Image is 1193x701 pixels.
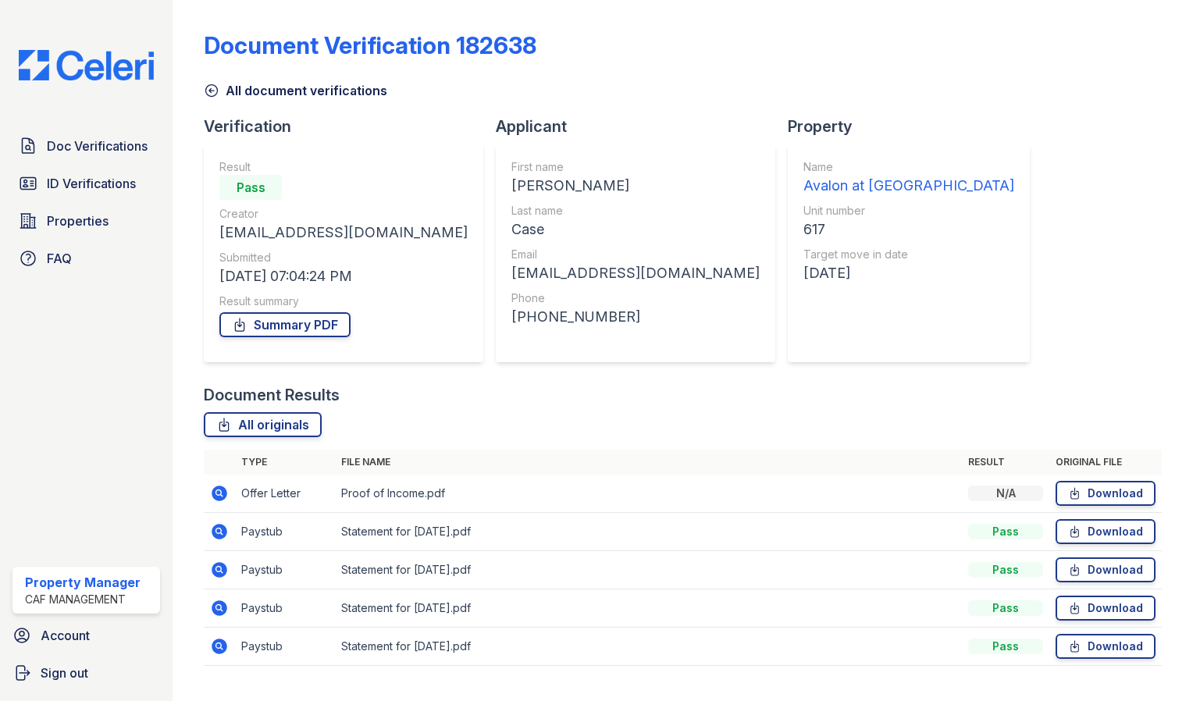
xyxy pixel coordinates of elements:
td: Statement for [DATE].pdf [335,589,962,628]
div: Last name [511,203,760,219]
div: CAF Management [25,592,141,607]
a: All document verifications [204,81,387,100]
td: Paystub [235,628,335,666]
div: [PHONE_NUMBER] [511,306,760,328]
a: Download [1056,634,1156,659]
div: Submitted [219,250,468,265]
div: Document Verification 182638 [204,31,536,59]
div: Verification [204,116,496,137]
div: Property [788,116,1042,137]
div: Case [511,219,760,240]
div: [EMAIL_ADDRESS][DOMAIN_NAME] [511,262,760,284]
div: Creator [219,206,468,222]
a: All originals [204,412,322,437]
a: ID Verifications [12,168,160,199]
td: Paystub [235,513,335,551]
a: Download [1056,596,1156,621]
div: [DATE] [803,262,1014,284]
a: Doc Verifications [12,130,160,162]
th: File name [335,450,962,475]
div: 617 [803,219,1014,240]
td: Statement for [DATE].pdf [335,551,962,589]
td: Offer Letter [235,475,335,513]
span: Properties [47,212,109,230]
img: CE_Logo_Blue-a8612792a0a2168367f1c8372b55b34899dd931a85d93a1a3d3e32e68fde9ad4.png [6,50,166,80]
div: Pass [219,175,282,200]
a: Sign out [6,657,166,689]
a: Summary PDF [219,312,351,337]
td: Statement for [DATE].pdf [335,628,962,666]
a: Download [1056,557,1156,582]
div: Pass [968,524,1043,539]
div: Result summary [219,294,468,309]
a: Name Avalon at [GEOGRAPHIC_DATA] [803,159,1014,197]
td: Paystub [235,589,335,628]
div: [DATE] 07:04:24 PM [219,265,468,287]
a: FAQ [12,243,160,274]
span: Sign out [41,664,88,682]
th: Type [235,450,335,475]
span: Doc Verifications [47,137,148,155]
div: Pass [968,562,1043,578]
a: Properties [12,205,160,237]
div: Pass [968,639,1043,654]
div: Result [219,159,468,175]
a: Account [6,620,166,651]
td: Proof of Income.pdf [335,475,962,513]
div: Name [803,159,1014,175]
span: FAQ [47,249,72,268]
a: Download [1056,481,1156,506]
div: Unit number [803,203,1014,219]
div: Email [511,247,760,262]
div: First name [511,159,760,175]
span: ID Verifications [47,174,136,193]
div: Property Manager [25,573,141,592]
div: Applicant [496,116,788,137]
td: Statement for [DATE].pdf [335,513,962,551]
div: Pass [968,600,1043,616]
div: Document Results [204,384,340,406]
a: Download [1056,519,1156,544]
div: Avalon at [GEOGRAPHIC_DATA] [803,175,1014,197]
td: Paystub [235,551,335,589]
span: Account [41,626,90,645]
div: Target move in date [803,247,1014,262]
div: [EMAIL_ADDRESS][DOMAIN_NAME] [219,222,468,244]
div: Phone [511,290,760,306]
th: Original file [1049,450,1162,475]
th: Result [962,450,1049,475]
div: N/A [968,486,1043,501]
div: [PERSON_NAME] [511,175,760,197]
